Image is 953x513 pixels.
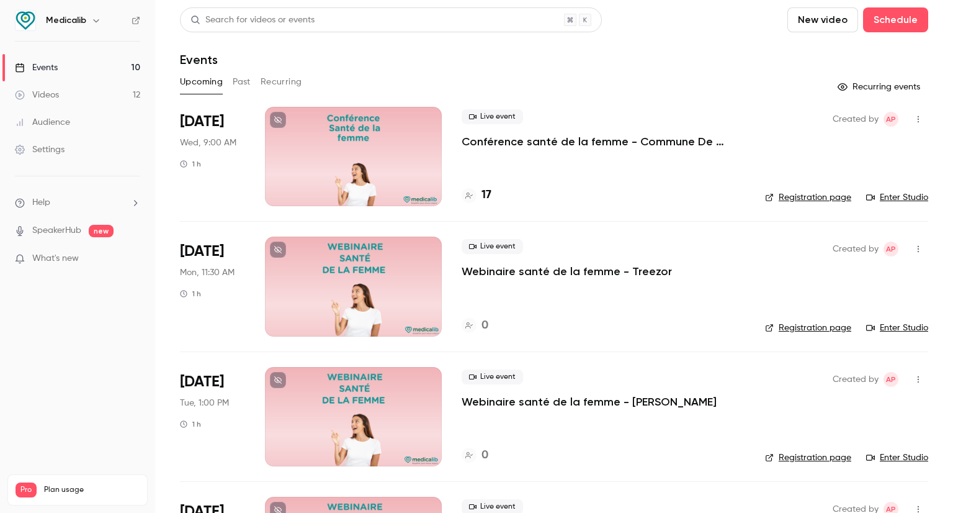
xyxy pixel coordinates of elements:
[180,372,224,392] span: [DATE]
[16,483,37,497] span: Pro
[765,322,851,334] a: Registration page
[884,372,898,387] span: Alice Plauch
[180,266,235,279] span: Mon, 11:30 AM
[180,397,229,409] span: Tue, 1:00 PM
[180,107,245,206] div: Oct 1 Wed, 9:00 AM (Europe/Paris)
[15,196,140,209] li: help-dropdown-opener
[180,242,224,261] span: [DATE]
[15,61,58,74] div: Events
[462,264,672,279] a: Webinaire santé de la femme - Treezor
[884,112,898,127] span: Alice Plauch
[833,242,879,256] span: Created by
[462,370,523,384] span: Live event
[261,72,302,92] button: Recurring
[15,116,70,129] div: Audience
[89,225,114,237] span: new
[180,137,236,149] span: Wed, 9:00 AM
[886,242,896,256] span: AP
[32,224,81,237] a: SpeakerHub
[886,112,896,127] span: AP
[481,447,488,464] h4: 0
[180,159,201,169] div: 1 h
[462,239,523,254] span: Live event
[180,72,223,92] button: Upcoming
[462,317,488,334] a: 0
[44,485,140,495] span: Plan usage
[15,89,59,101] div: Videos
[46,14,86,27] h6: Medicalib
[32,196,50,209] span: Help
[462,187,491,204] a: 17
[863,7,928,32] button: Schedule
[32,252,79,265] span: What's new
[15,143,65,156] div: Settings
[765,191,851,204] a: Registration page
[787,7,858,32] button: New video
[866,191,928,204] a: Enter Studio
[832,77,928,97] button: Recurring events
[233,72,251,92] button: Past
[180,367,245,466] div: Oct 7 Tue, 1:00 PM (Europe/Paris)
[180,237,245,336] div: Oct 6 Mon, 11:30 AM (Europe/Paris)
[765,452,851,464] a: Registration page
[462,109,523,124] span: Live event
[462,447,488,464] a: 0
[462,394,717,409] a: Webinaire santé de la femme - [PERSON_NAME]
[180,52,218,67] h1: Events
[180,419,201,429] div: 1 h
[833,372,879,387] span: Created by
[125,253,140,265] iframe: Noticeable Trigger
[866,322,928,334] a: Enter Studio
[180,289,201,299] div: 1 h
[884,242,898,256] span: Alice Plauch
[180,112,224,132] span: [DATE]
[866,452,928,464] a: Enter Studio
[886,372,896,387] span: AP
[481,317,488,334] h4: 0
[16,11,35,30] img: Medicalib
[833,112,879,127] span: Created by
[190,14,315,27] div: Search for videos or events
[462,134,745,149] a: Conférence santé de la femme - Commune De [GEOGRAPHIC_DATA] - salle du conseil, 2ème étage
[481,187,491,204] h4: 17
